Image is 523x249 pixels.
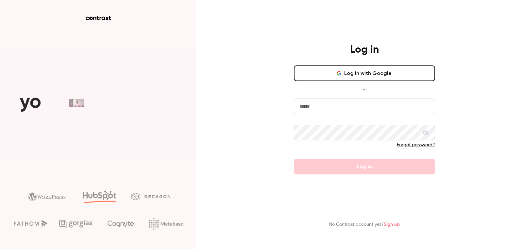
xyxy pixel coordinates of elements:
[329,221,400,228] p: No Contrast account yet?
[294,65,435,81] button: Log in with Google
[350,43,379,56] h4: Log in
[384,222,400,227] a: Sign up
[131,193,170,200] img: decagon
[359,86,370,93] span: or
[397,143,435,147] a: Forgot password?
